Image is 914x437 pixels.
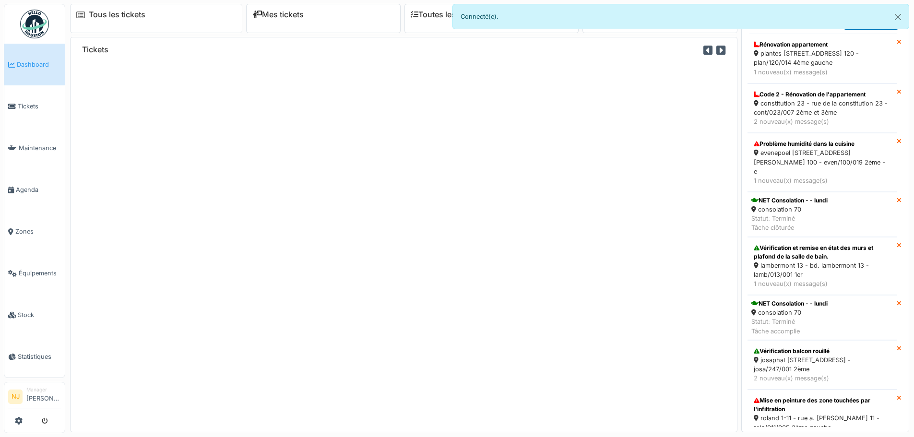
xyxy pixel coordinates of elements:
[754,49,890,67] div: plantes [STREET_ADDRESS] 120 - plan/120/014 4ème gauche
[751,317,828,335] div: Statut: Terminé Tâche accomplie
[754,140,890,148] div: Problème humidité dans la cuisine
[754,68,890,77] div: 1 nouveau(x) message(s)
[16,185,61,194] span: Agenda
[252,10,304,19] a: Mes tickets
[4,252,65,294] a: Équipements
[82,45,108,54] h6: Tickets
[4,336,65,378] a: Statistiques
[751,308,828,317] div: consolation 70
[411,10,482,19] a: Toutes les tâches
[4,294,65,336] a: Stock
[15,227,61,236] span: Zones
[748,192,897,237] a: NET Consolation - - lundi consolation 70 Statut: TerminéTâche clôturée
[4,127,65,169] a: Maintenance
[751,214,828,232] div: Statut: Terminé Tâche clôturée
[17,60,61,69] span: Dashboard
[18,310,61,319] span: Stock
[754,176,890,185] div: 1 nouveau(x) message(s)
[26,386,61,393] div: Manager
[887,4,909,30] button: Close
[754,279,890,288] div: 1 nouveau(x) message(s)
[18,102,61,111] span: Tickets
[754,244,890,261] div: Vérification et remise en état des murs et plafond de la salle de bain.
[20,10,49,38] img: Badge_color-CXgf-gQk.svg
[754,374,890,383] div: 2 nouveau(x) message(s)
[754,40,890,49] div: Rénovation appartement
[754,413,890,432] div: roland 1-11 - rue a. [PERSON_NAME] 11 - rola/011/005 2ème gauche
[4,169,65,211] a: Agenda
[26,386,61,407] li: [PERSON_NAME]
[8,390,23,404] li: NJ
[754,99,890,117] div: constitution 23 - rue de la constitution 23 - cont/023/007 2ème et 3ème
[748,83,897,133] a: Code 2 - Rénovation de l'appartement constitution 23 - rue de la constitution 23 - cont/023/007 2...
[452,4,910,29] div: Connecté(e).
[748,133,897,192] a: Problème humidité dans la cuisine evenepoel [STREET_ADDRESS][PERSON_NAME] 100 - even/100/019 2ème...
[751,196,828,205] div: NET Consolation - - lundi
[19,143,61,153] span: Maintenance
[754,347,890,355] div: Vérification balcon rouillé
[754,261,890,279] div: lambermont 13 - bd. lambermont 13 - lamb/013/001 1er
[748,237,897,295] a: Vérification et remise en état des murs et plafond de la salle de bain. lambermont 13 - bd. lambe...
[748,295,897,340] a: NET Consolation - - lundi consolation 70 Statut: TerminéTâche accomplie
[751,205,828,214] div: consolation 70
[748,34,897,83] a: Rénovation appartement plantes [STREET_ADDRESS] 120 - plan/120/014 4ème gauche 1 nouveau(x) messa...
[89,10,145,19] a: Tous les tickets
[18,352,61,361] span: Statistiques
[4,211,65,252] a: Zones
[754,355,890,374] div: josaphat [STREET_ADDRESS] - josa/247/001 2ème
[748,340,897,390] a: Vérification balcon rouillé josaphat [STREET_ADDRESS] - josa/247/001 2ème 2 nouveau(x) message(s)
[8,386,61,409] a: NJ Manager[PERSON_NAME]
[19,269,61,278] span: Équipements
[751,299,828,308] div: NET Consolation - - lundi
[754,396,890,413] div: Mise en peinture des zone touchées par l'infiltration
[754,90,890,99] div: Code 2 - Rénovation de l'appartement
[4,44,65,85] a: Dashboard
[4,85,65,127] a: Tickets
[754,117,890,126] div: 2 nouveau(x) message(s)
[754,148,890,176] div: evenepoel [STREET_ADDRESS][PERSON_NAME] 100 - even/100/019 2ème - e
